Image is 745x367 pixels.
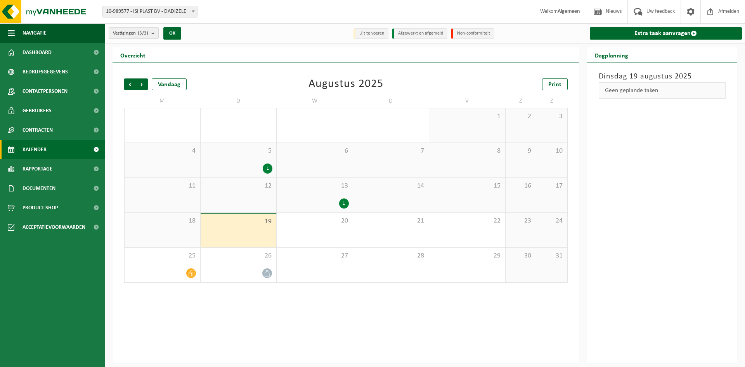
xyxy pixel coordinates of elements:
span: 4 [128,147,196,155]
span: Gebruikers [23,101,52,120]
span: 24 [540,217,563,225]
td: Z [536,94,567,108]
span: 14 [357,182,425,190]
span: 27 [281,252,349,260]
span: 17 [540,182,563,190]
span: 23 [509,217,532,225]
span: Navigatie [23,23,47,43]
td: D [353,94,430,108]
td: Z [506,94,537,108]
span: 31 [540,252,563,260]
li: Non-conformiteit [451,28,494,39]
span: 22 [433,217,501,225]
h2: Dagplanning [587,47,636,63]
span: 10-989577 - ISI PLAST BV - DADIZELE [103,6,197,17]
div: 1 [263,163,272,174]
count: (3/3) [138,31,148,36]
td: M [124,94,201,108]
span: 1 [433,112,501,121]
span: 10 [540,147,563,155]
span: Print [548,82,561,88]
td: W [277,94,353,108]
span: Acceptatievoorwaarden [23,217,85,237]
span: 28 [357,252,425,260]
span: 8 [433,147,501,155]
button: OK [163,27,181,40]
span: 12 [204,182,273,190]
span: Volgende [136,78,148,90]
span: Dashboard [23,43,52,62]
td: V [429,94,506,108]
span: 6 [281,147,349,155]
span: Vestigingen [113,28,148,39]
span: Bedrijfsgegevens [23,62,68,82]
span: Kalender [23,140,47,159]
span: 26 [204,252,273,260]
span: 10-989577 - ISI PLAST BV - DADIZELE [102,6,198,17]
span: Rapportage [23,159,52,179]
span: 16 [509,182,532,190]
button: Vestigingen(3/3) [109,27,159,39]
span: 15 [433,182,501,190]
span: 13 [281,182,349,190]
h3: Dinsdag 19 augustus 2025 [599,71,726,82]
span: 18 [128,217,196,225]
li: Afgewerkt en afgemeld [392,28,447,39]
span: 29 [433,252,501,260]
span: 11 [128,182,196,190]
span: 21 [357,217,425,225]
span: 3 [540,112,563,121]
span: 7 [357,147,425,155]
div: Vandaag [152,78,187,90]
span: 5 [204,147,273,155]
span: Contactpersonen [23,82,68,101]
span: 2 [509,112,532,121]
span: 19 [204,217,273,226]
a: Extra taak aanvragen [590,27,742,40]
span: Documenten [23,179,55,198]
span: 30 [509,252,532,260]
span: Vorige [124,78,136,90]
h2: Overzicht [113,47,153,63]
li: Uit te voeren [353,28,388,39]
span: Product Shop [23,198,58,217]
div: 1 [339,198,349,209]
strong: Algemeen [558,9,580,14]
a: Print [542,78,568,90]
span: 9 [509,147,532,155]
div: Augustus 2025 [308,78,383,90]
span: 20 [281,217,349,225]
td: D [201,94,277,108]
div: Geen geplande taken [599,82,726,99]
span: 25 [128,252,196,260]
span: Contracten [23,120,53,140]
